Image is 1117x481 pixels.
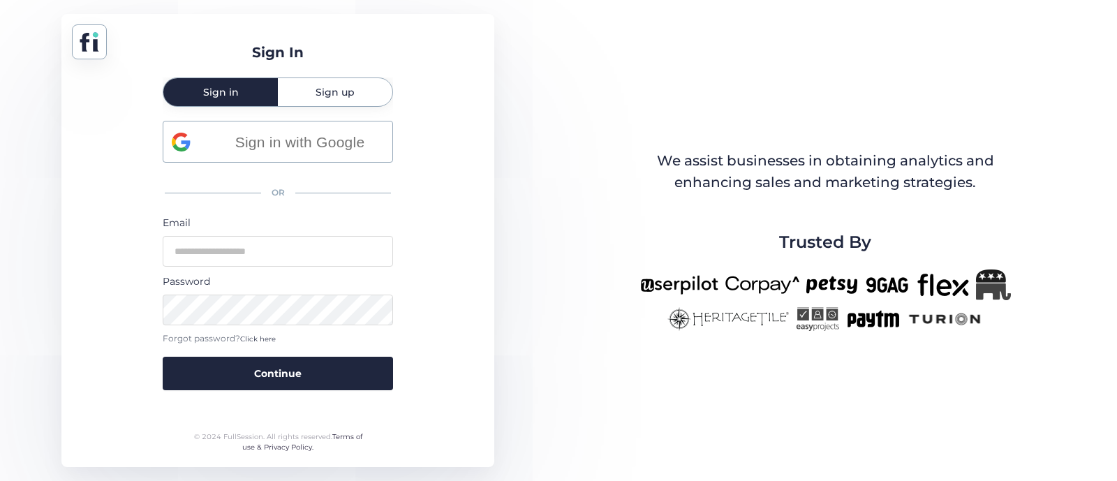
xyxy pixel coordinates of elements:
div: We assist businesses in obtaining analytics and enhancing sales and marketing strategies. [641,150,1009,194]
img: 9gag-new.png [864,269,910,300]
span: Sign in [203,87,239,97]
span: Trusted By [779,229,871,256]
span: Sign up [316,87,355,97]
div: Sign In [252,42,304,64]
span: Click here [240,334,276,343]
span: Continue [254,366,302,381]
div: © 2024 FullSession. All rights reserved. [188,431,369,453]
img: turion-new.png [907,307,983,331]
div: Email [163,215,393,230]
div: OR [163,178,393,208]
span: Sign in with Google [216,131,384,154]
button: Continue [163,357,393,390]
div: Forgot password? [163,332,393,346]
img: flex-new.png [917,269,969,300]
img: petsy-new.png [806,269,857,300]
img: corpay-new.png [725,269,799,300]
img: Republicanlogo-bw.png [976,269,1011,300]
img: heritagetile-new.png [667,307,789,331]
img: userpilot-new.png [640,269,718,300]
div: Password [163,274,393,289]
img: easyprojects-new.png [796,307,839,331]
img: paytm-new.png [846,307,900,331]
a: Terms of use & Privacy Policy. [242,432,362,452]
